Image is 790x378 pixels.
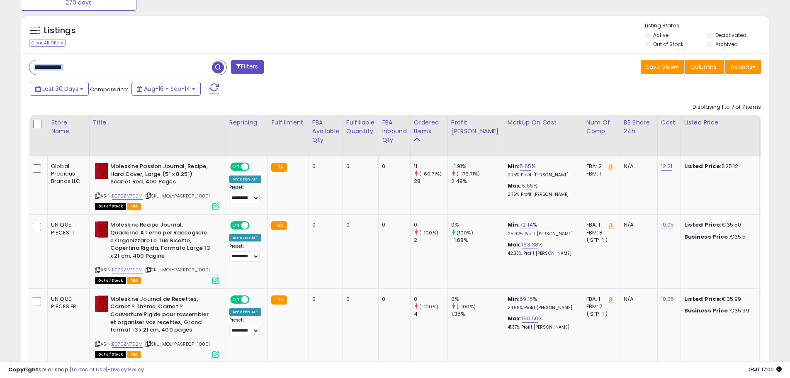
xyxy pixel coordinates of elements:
[229,176,262,183] div: Amazon AI *
[29,39,66,47] div: Clear All Filters
[586,310,614,318] div: ( SFP: 1 )
[51,221,83,236] div: UNIQUE PIECES IT
[653,32,668,39] label: Active
[661,221,674,229] a: 10.05
[131,82,201,96] button: Aug-16 - Sep-14
[508,182,576,198] div: %
[271,295,287,305] small: FBA
[231,60,263,74] button: Filters
[127,351,141,358] span: FBA
[504,115,583,156] th: The percentage added to the cost of goods (COGS) that forms the calculator for Min & Max prices.
[346,221,372,229] div: 0
[684,221,753,229] div: €35.50
[661,118,677,127] div: Cost
[248,163,261,171] span: OFF
[586,229,614,237] div: FBM: 8
[71,366,106,373] a: Terms of Use
[144,266,210,273] span: | SKU: MOL-PASRECP_10001
[414,237,447,244] div: 2
[508,295,576,311] div: %
[95,163,219,209] div: ASIN:
[451,163,504,170] div: -1.91%
[508,163,576,178] div: %
[522,315,538,323] a: 160.50
[414,163,447,170] div: 11
[684,295,722,303] b: Listed Price:
[684,307,730,315] b: Business Price:
[508,192,576,198] p: 2.75% Profit [PERSON_NAME]
[520,295,533,303] a: 69.15
[312,118,339,144] div: FBA Available Qty
[229,185,262,203] div: Preset:
[586,295,614,303] div: FBA: 1
[684,233,730,241] b: Business Price:
[457,229,473,236] small: (100%)
[229,317,262,336] div: Preset:
[382,295,404,303] div: 0
[508,231,576,237] p: 25.92% Profit [PERSON_NAME]
[382,163,404,170] div: 0
[715,32,746,39] label: Deactivated
[112,193,143,200] a: B079ZV792M
[645,22,769,30] p: Listing States:
[346,295,372,303] div: 0
[520,221,533,229] a: 72.14
[95,221,219,283] div: ASIN:
[419,229,438,236] small: (-100%)
[684,307,753,315] div: €35.99
[414,310,447,318] div: 4
[457,171,480,177] small: (-176.71%)
[51,295,83,310] div: UNIQUE PIECES FR
[586,221,614,229] div: FBA: 1
[508,315,576,330] div: %
[346,163,372,170] div: 0
[229,234,262,241] div: Amazon AI *
[42,85,78,93] span: Last 30 Days
[508,324,576,330] p: 41.37% Profit [PERSON_NAME]
[725,60,761,74] button: Actions
[144,193,210,199] span: | SKU: MOL-PASRECP_10001
[451,221,504,229] div: 0%
[231,163,241,171] span: ON
[95,295,108,312] img: 312X9OV0EWL._SL40_.jpg
[127,203,141,210] span: FBA
[520,162,531,171] a: 5.65
[112,341,143,348] a: B079ZV792M
[508,295,520,303] b: Min:
[508,315,522,322] b: Max:
[414,295,447,303] div: 0
[508,251,576,256] p: 42.33% Profit [PERSON_NAME]
[8,366,39,373] strong: Copyright
[684,221,722,229] b: Listed Price:
[414,178,447,185] div: 28
[90,85,128,93] span: Compared to:
[508,182,522,190] b: Max:
[229,308,262,316] div: Amazon AI *
[30,82,89,96] button: Last 30 Days
[51,163,83,185] div: Global Precious Brands LLC
[312,221,336,229] div: 0
[382,118,407,144] div: FBA inbound Qty
[312,163,336,170] div: 0
[508,221,576,237] div: %
[624,118,654,136] div: BB Share 24h.
[8,366,144,374] div: seller snap | |
[451,118,501,136] div: Profit [PERSON_NAME]
[451,310,504,318] div: 1.35%
[684,295,753,303] div: €35.99
[419,171,442,177] small: (-60.71%)
[522,182,533,190] a: 5.65
[110,221,211,262] b: Moleskine Recipe Journal, Quaderno A Tema per Raccogliere e Organizzare Le Tue Ricette, Copertina...
[110,163,211,188] b: Moleskine Passion Journal, Recipe, Hard Cover, Large (5" x 8.25") Scarlet Red, 400 Pages
[144,341,210,347] span: | SKU: MOL-PASRECP_10001
[95,221,108,238] img: 312X9OV0EWL._SL40_.jpg
[508,305,576,311] p: 24.68% Profit [PERSON_NAME]
[508,241,576,256] div: %
[248,296,261,303] span: OFF
[95,277,126,284] span: All listings that are currently out of stock and unavailable for purchase on Amazon
[414,118,444,136] div: Ordered Items
[508,118,579,127] div: Markup on Cost
[51,118,86,136] div: Store Name
[451,295,504,303] div: 0%
[684,233,753,241] div: €35.5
